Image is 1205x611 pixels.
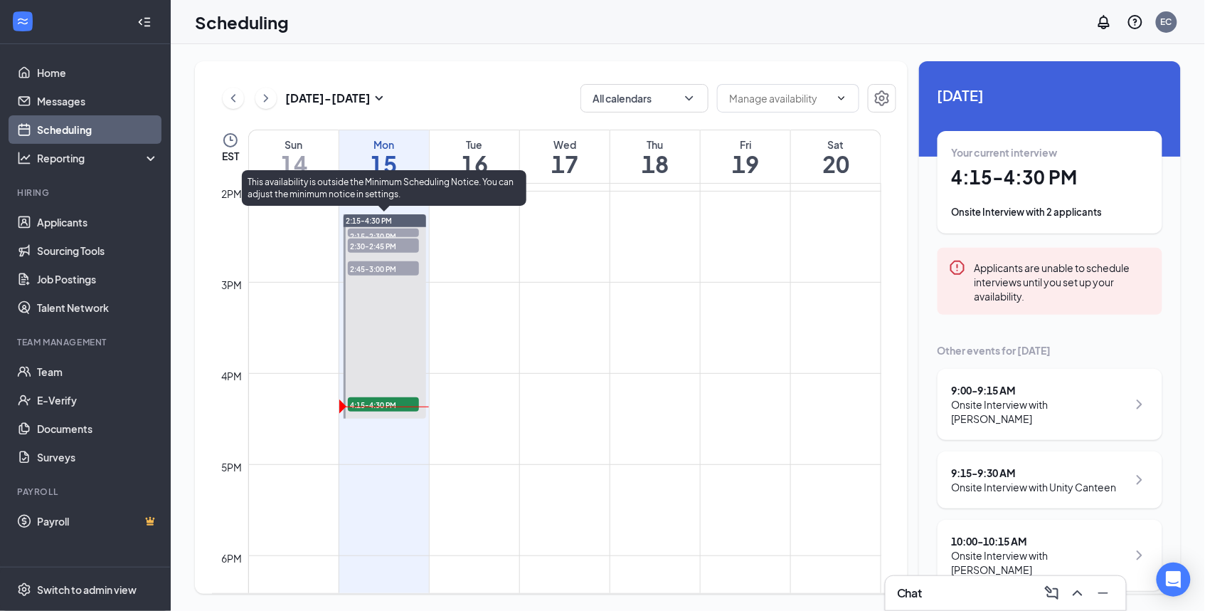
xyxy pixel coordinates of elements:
svg: Clock [222,132,239,149]
svg: QuestionInfo [1127,14,1144,31]
a: September 15, 2025 [339,130,429,183]
a: Scheduling [37,115,159,144]
svg: ChevronDown [836,93,847,104]
svg: WorkstreamLogo [16,14,30,28]
h1: 15 [339,152,429,176]
div: Sun [249,137,339,152]
button: Settings [868,84,896,113]
a: Documents [37,414,159,443]
div: Applicants are unable to schedule interviews until you set up your availability. [975,259,1151,303]
a: Talent Network [37,293,159,322]
h1: 19 [701,152,790,176]
h1: 16 [430,152,519,176]
svg: Analysis [17,151,31,165]
svg: ChevronRight [259,90,273,107]
h1: 18 [610,152,700,176]
div: Mon [339,137,429,152]
span: 2:30-2:45 PM [348,239,419,253]
div: Reporting [37,151,159,165]
div: Open Intercom Messenger [1157,563,1191,597]
a: Sourcing Tools [37,236,159,265]
svg: ChevronRight [1131,471,1148,489]
div: Onsite Interview with 2 applicants [952,205,1148,219]
h1: 17 [520,152,610,176]
svg: Minimize [1095,585,1112,602]
div: 9:15 - 9:30 AM [952,466,1117,480]
h1: 4:15 - 4:30 PM [952,165,1148,189]
svg: Notifications [1095,14,1113,31]
div: This availability is outside the Minimum Scheduling Notice. You can adjust the minimum notice in ... [242,170,526,206]
h1: 14 [249,152,339,176]
div: Wed [520,137,610,152]
svg: ChevronDown [682,91,696,105]
div: 10:00 - 10:15 AM [952,534,1127,548]
svg: Settings [874,90,891,107]
svg: Settings [17,583,31,597]
div: 4pm [219,368,245,384]
div: Onsite Interview with [PERSON_NAME] [952,548,1127,577]
button: ChevronUp [1066,582,1089,605]
h1: Scheduling [195,10,289,34]
div: Onsite Interview with Unity Canteen [952,480,1117,494]
a: Team [37,357,159,386]
a: September 19, 2025 [701,130,790,183]
div: 3pm [219,277,245,293]
a: Job Postings [37,265,159,293]
div: Other events for [DATE] [938,343,1162,357]
a: Messages [37,87,159,115]
svg: ChevronUp [1069,585,1086,602]
a: September 20, 2025 [791,130,881,183]
button: ChevronRight [255,88,277,109]
div: Hiring [17,187,156,199]
div: EC [1161,16,1172,28]
button: All calendarsChevronDown [580,84,708,113]
div: 2pm [219,186,245,202]
svg: Error [949,259,966,276]
svg: Collapse [137,15,152,29]
svg: ChevronRight [1131,547,1148,564]
a: September 17, 2025 [520,130,610,183]
div: Your current interview [952,145,1148,160]
div: Onsite Interview with [PERSON_NAME] [952,397,1127,426]
div: 5pm [219,459,245,475]
a: September 14, 2025 [249,130,339,183]
span: 2:15-4:30 PM [346,216,393,226]
div: 9:00 - 9:15 AM [952,383,1127,397]
svg: ChevronLeft [226,90,240,107]
div: Fri [701,137,790,152]
button: Minimize [1092,582,1115,605]
button: ChevronLeft [223,88,244,109]
div: 6pm [219,550,245,566]
button: ComposeMessage [1041,582,1063,605]
h1: 20 [791,152,881,176]
a: E-Verify [37,386,159,414]
a: Surveys [37,443,159,471]
span: 4:15-4:30 PM [348,397,419,412]
span: 2:45-3:00 PM [348,261,419,276]
span: 2:15-2:30 PM [348,229,419,243]
span: EST [222,149,239,163]
div: Tue [430,137,519,152]
input: Manage availability [729,90,830,106]
a: PayrollCrown [37,507,159,536]
svg: ChevronRight [1131,396,1148,413]
h3: Chat [897,585,923,601]
h3: [DATE] - [DATE] [285,90,371,106]
div: Payroll [17,486,156,498]
a: Home [37,58,159,87]
div: Switch to admin view [37,583,137,597]
svg: SmallChevronDown [371,90,388,107]
svg: ComposeMessage [1044,585,1061,602]
a: September 18, 2025 [610,130,700,183]
div: Thu [610,137,700,152]
div: Team Management [17,336,156,348]
a: Applicants [37,208,159,236]
a: September 16, 2025 [430,130,519,183]
div: Sat [791,137,881,152]
span: [DATE] [938,84,1162,106]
